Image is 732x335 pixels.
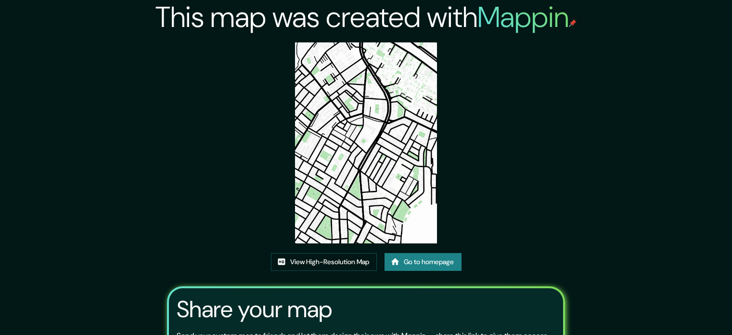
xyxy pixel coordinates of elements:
[569,19,577,27] img: mappin-pin
[646,297,721,324] iframe: Help widget launcher
[271,253,377,271] a: View High-Resolution Map
[177,296,332,323] h3: Share your map
[385,253,462,271] a: Go to homepage
[295,42,437,243] img: created-map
